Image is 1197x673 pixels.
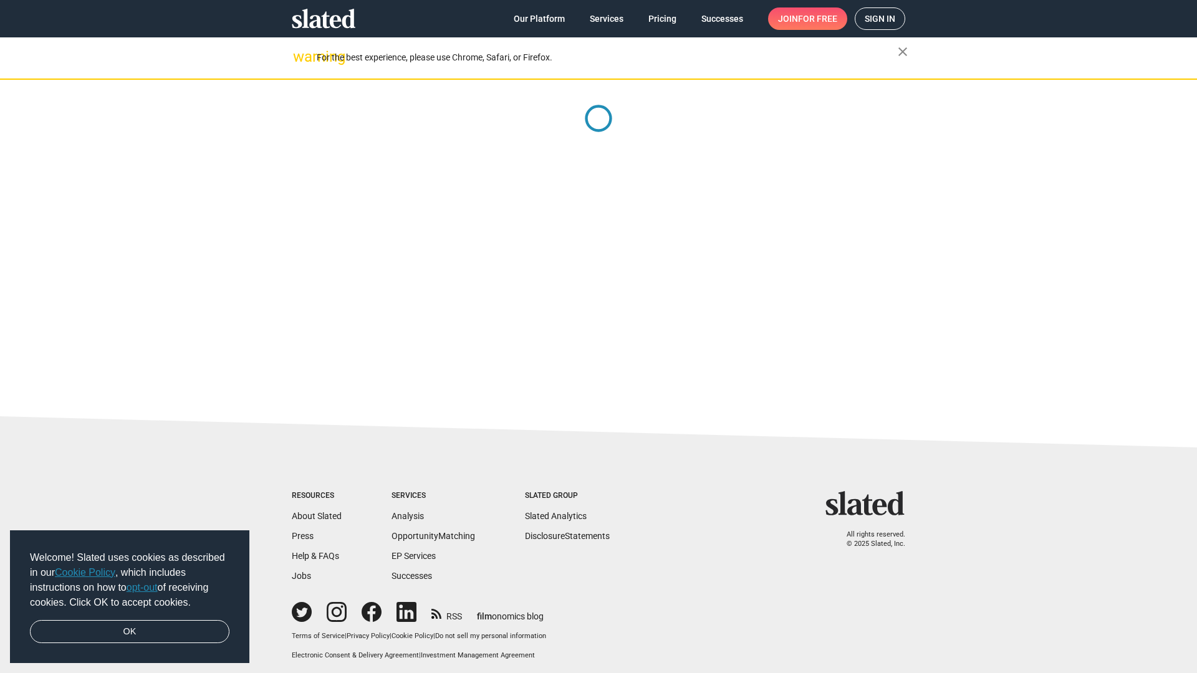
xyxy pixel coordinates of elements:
[392,551,436,561] a: EP Services
[477,601,544,623] a: filmonomics blog
[347,632,390,640] a: Privacy Policy
[392,531,475,541] a: OpportunityMatching
[292,651,419,659] a: Electronic Consent & Delivery Agreement
[768,7,847,30] a: Joinfor free
[525,491,610,501] div: Slated Group
[895,44,910,59] mat-icon: close
[580,7,633,30] a: Services
[865,8,895,29] span: Sign in
[421,651,535,659] a: Investment Management Agreement
[504,7,575,30] a: Our Platform
[798,7,837,30] span: for free
[435,632,546,641] button: Do not sell my personal information
[293,49,308,64] mat-icon: warning
[292,531,314,541] a: Press
[292,491,342,501] div: Resources
[525,511,587,521] a: Slated Analytics
[317,49,898,66] div: For the best experience, please use Chrome, Safari, or Firefox.
[433,632,435,640] span: |
[292,511,342,521] a: About Slated
[292,551,339,561] a: Help & FAQs
[590,7,623,30] span: Services
[648,7,676,30] span: Pricing
[10,530,249,664] div: cookieconsent
[419,651,421,659] span: |
[834,530,905,548] p: All rights reserved. © 2025 Slated, Inc.
[30,550,229,610] span: Welcome! Slated uses cookies as described in our , which includes instructions on how to of recei...
[392,491,475,501] div: Services
[30,620,229,644] a: dismiss cookie message
[701,7,743,30] span: Successes
[638,7,686,30] a: Pricing
[55,567,115,578] a: Cookie Policy
[477,611,492,621] span: film
[390,632,392,640] span: |
[345,632,347,640] span: |
[392,632,433,640] a: Cookie Policy
[392,571,432,581] a: Successes
[292,571,311,581] a: Jobs
[127,582,158,593] a: opt-out
[431,603,462,623] a: RSS
[778,7,837,30] span: Join
[392,511,424,521] a: Analysis
[292,632,345,640] a: Terms of Service
[691,7,753,30] a: Successes
[514,7,565,30] span: Our Platform
[855,7,905,30] a: Sign in
[525,531,610,541] a: DisclosureStatements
